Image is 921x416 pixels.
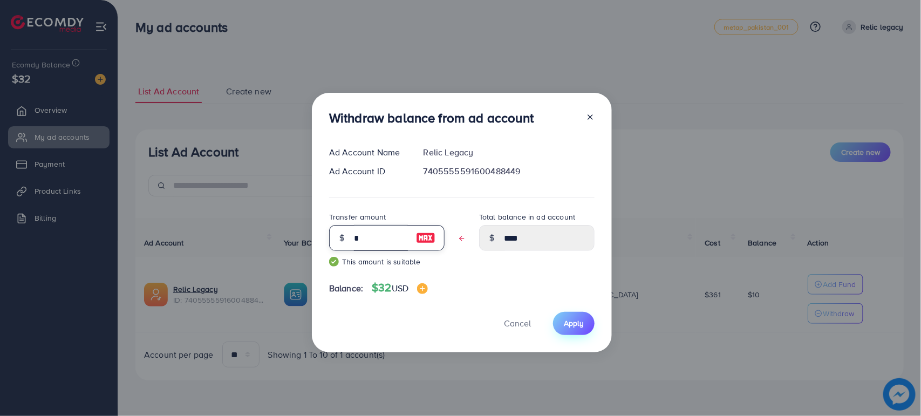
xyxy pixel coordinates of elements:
[392,282,408,294] span: USD
[415,165,603,178] div: 7405555591600488449
[504,317,531,329] span: Cancel
[564,318,584,329] span: Apply
[320,146,415,159] div: Ad Account Name
[329,282,363,295] span: Balance:
[415,146,603,159] div: Relic Legacy
[329,110,534,126] h3: Withdraw balance from ad account
[479,212,575,222] label: Total balance in ad account
[329,257,339,267] img: guide
[417,283,428,294] img: image
[416,231,435,244] img: image
[329,256,445,267] small: This amount is suitable
[329,212,386,222] label: Transfer amount
[372,281,428,295] h4: $32
[490,312,544,335] button: Cancel
[553,312,595,335] button: Apply
[320,165,415,178] div: Ad Account ID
